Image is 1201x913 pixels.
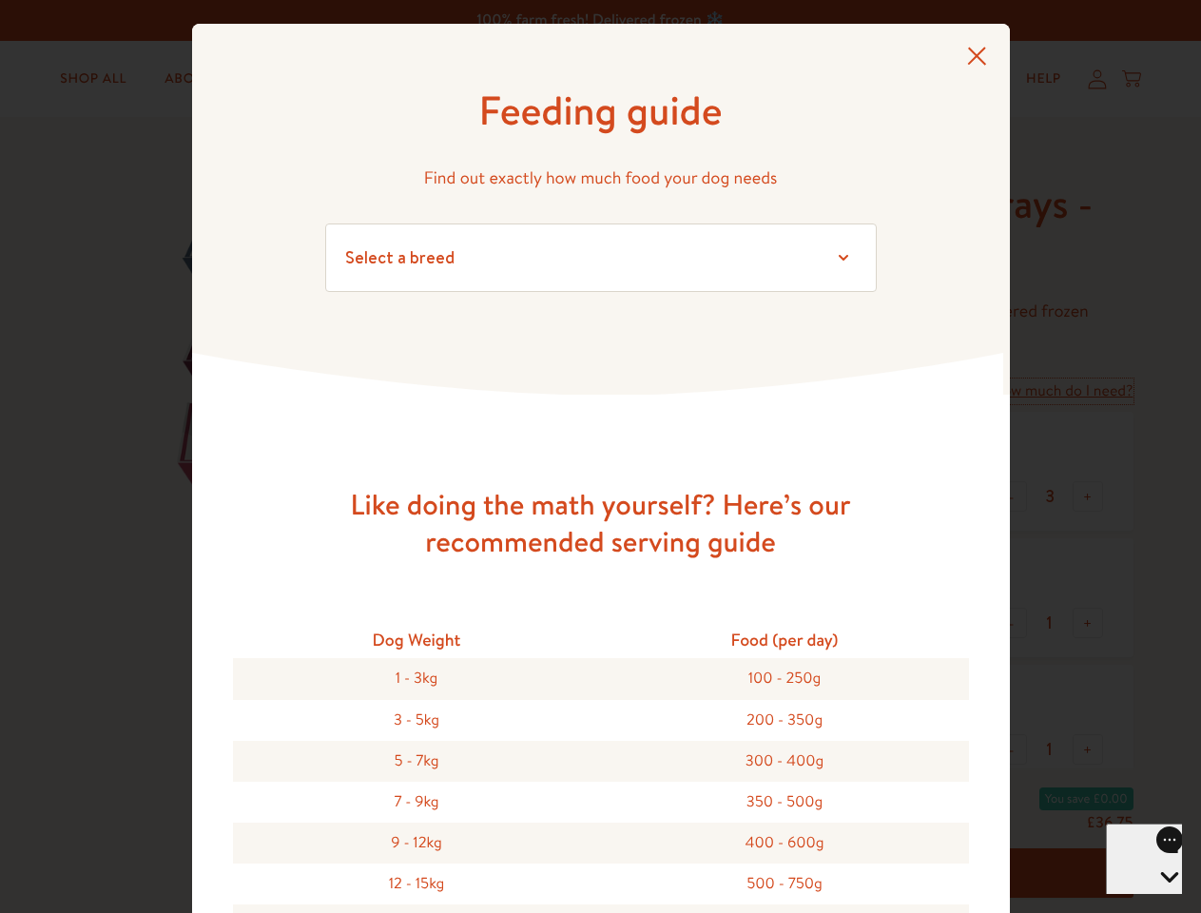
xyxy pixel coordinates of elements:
h3: Like doing the math yourself? Here’s our recommended serving guide [297,486,905,560]
div: 1 - 3kg [233,658,601,699]
div: 12 - 15kg [233,864,601,904]
p: Find out exactly how much food your dog needs [325,164,877,193]
div: 7 - 9kg [233,782,601,823]
div: 9 - 12kg [233,823,601,864]
h1: Feeding guide [325,85,877,137]
div: 200 - 350g [601,700,969,741]
div: 350 - 500g [601,782,969,823]
iframe: Gorgias live chat messenger [1106,824,1182,894]
div: Dog Weight [233,621,601,658]
div: Food (per day) [601,621,969,658]
div: 100 - 250g [601,658,969,699]
div: 300 - 400g [601,741,969,782]
div: 3 - 5kg [233,700,601,741]
div: 5 - 7kg [233,741,601,782]
div: 500 - 750g [601,864,969,904]
div: 400 - 600g [601,823,969,864]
